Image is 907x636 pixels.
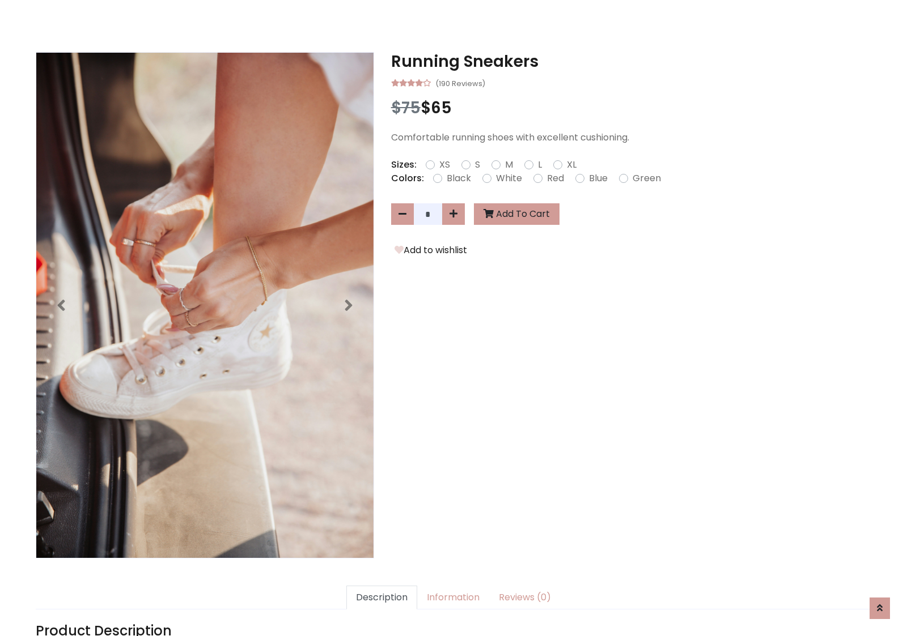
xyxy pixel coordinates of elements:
[633,172,661,185] label: Green
[496,172,522,185] label: White
[391,52,871,71] h3: Running Sneakers
[391,99,871,118] h3: $
[391,158,417,172] p: Sizes:
[474,203,560,225] button: Add To Cart
[391,97,421,119] span: $75
[36,53,374,558] img: Image
[547,172,564,185] label: Red
[538,158,542,172] label: L
[346,586,417,609] a: Description
[417,586,489,609] a: Information
[391,131,871,144] p: Comfortable running shoes with excellent cushioning.
[431,97,452,119] span: 65
[391,172,424,185] p: Colors:
[447,172,471,185] label: Black
[435,76,485,89] small: (190 Reviews)
[391,243,471,258] button: Add to wishlist
[439,158,450,172] label: XS
[589,172,608,185] label: Blue
[475,158,480,172] label: S
[505,158,513,172] label: M
[489,586,561,609] a: Reviews (0)
[567,158,577,172] label: XL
